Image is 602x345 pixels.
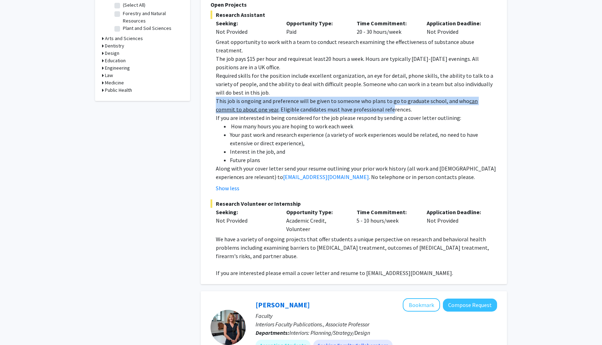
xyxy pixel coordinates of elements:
[105,57,126,64] h3: Education
[123,10,181,25] label: Forestry and Natural Resources
[443,299,497,312] button: Compose Request to Rebekah Radtke
[105,72,113,79] h3: Law
[216,208,276,216] p: Seeking:
[216,235,497,260] p: We have a variety of ongoing projects that offer students a unique perspective on research and be...
[216,55,307,62] span: The job pays $15 per hour and requires
[105,79,124,87] h3: Medicine
[256,320,497,328] p: Interiors Faculty Publications., Associate Professor
[427,19,487,27] p: Application Deadline:
[216,27,276,36] div: Not Provided
[230,122,497,130] li: How many hours you are hoping to work each week
[216,165,496,180] span: Along with your cover letter send your resume outlining your prior work history (all work and [DE...
[5,313,30,340] iframe: Chat
[281,19,351,36] div: Paid
[427,208,487,216] p: Application Deadline:
[230,148,285,155] span: Interest in the job, and
[105,87,132,94] h3: Public Health
[357,19,416,27] p: Time Commitment:
[230,156,260,164] span: Future plans
[286,208,346,216] p: Opportunity Type:
[421,19,492,36] div: Not Provided
[105,50,119,57] h3: Design
[421,208,492,233] div: Not Provided
[216,55,497,71] p: at least
[369,173,475,180] span: . No telephone or in person contacts please.
[256,329,289,336] b: Departments:
[230,131,478,147] span: Your past work and research experience (a variety of work experiences would be related, no need t...
[105,42,124,50] h3: Dentistry
[256,300,310,309] a: [PERSON_NAME]
[211,0,497,9] p: Open Projects
[351,19,422,36] div: 20 - 30 hours/week
[278,106,412,113] span: . Eligible candidates must have professional references.
[216,97,469,104] span: This job is ongoing and preference will be given to someone who plans to go to graduate school, a...
[105,35,143,42] h3: Arts and Sciences
[123,1,145,9] label: (Select All)
[216,114,461,121] span: If you are interested in being considered for the job please respond by sending a cover letter ou...
[216,38,474,54] span: Great opportunity to work with a team to conduct research examining the effectiveness of substanc...
[105,64,130,72] h3: Engineering
[216,55,479,71] span: 20 hours a week. Hours are typically [DATE]-[DATE] evenings. All positions are in a UK office.
[216,72,493,96] span: Required skills for the position include excellent organization, an eye for detail, phone skills,...
[289,329,370,336] span: Interiors: Planning/Strategy/Design
[357,208,416,216] p: Time Commitment:
[286,19,346,27] p: Opportunity Type:
[351,208,422,233] div: 5 - 10 hours/week
[216,269,497,277] p: If you are interested please email a cover letter and resume to [EMAIL_ADDRESS][DOMAIN_NAME].
[216,184,239,192] button: Show less
[256,312,497,320] p: Faculty
[403,298,440,312] button: Add Rebekah Radtke to Bookmarks
[211,199,497,208] span: Research Volunteer or Internship
[283,173,369,180] a: [EMAIL_ADDRESS][DOMAIN_NAME]
[216,216,276,225] div: Not Provided
[281,208,351,233] div: Academic Credit, Volunteer
[123,25,171,32] label: Plant and Soil Sciences
[211,11,497,19] span: Research Assistant
[216,19,276,27] p: Seeking:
